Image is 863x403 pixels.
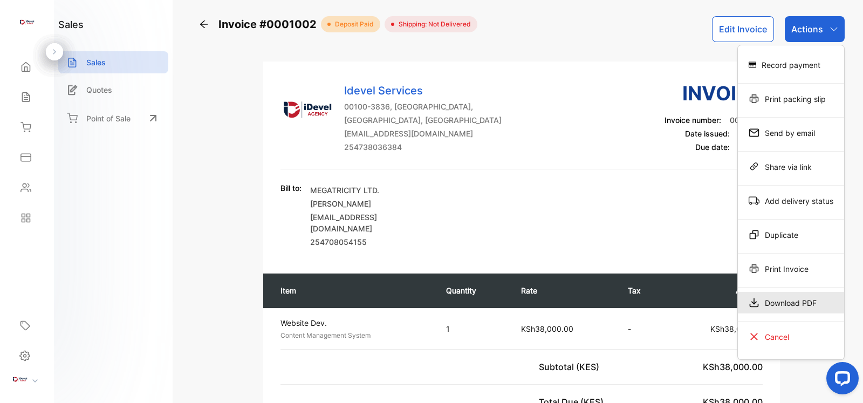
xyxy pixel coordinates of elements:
[344,128,502,139] p: [EMAIL_ADDRESS][DOMAIN_NAME]
[86,84,112,95] p: Quotes
[58,79,168,101] a: Quotes
[280,317,427,329] p: Website Dev.
[17,28,26,37] img: website_grey.svg
[331,19,374,29] span: deposit paid
[280,331,427,340] p: Content Management System
[280,285,424,296] p: Item
[446,323,499,334] p: 1
[310,185,434,196] p: MEGATRICITY LTD.
[791,23,823,36] p: Actions
[344,114,502,126] p: [GEOGRAPHIC_DATA], [GEOGRAPHIC_DATA]
[86,113,131,124] p: Point of Sale
[344,141,502,153] p: 254738036384
[310,198,434,209] p: [PERSON_NAME]
[394,19,471,29] span: Shipping: Not Delivered
[712,16,774,42] button: Edit Invoice
[28,28,119,37] div: Domain: [DOMAIN_NAME]
[58,51,168,73] a: Sales
[280,83,334,136] img: Company Logo
[678,285,763,296] p: Amount
[665,115,721,125] span: Invoice number:
[738,326,844,347] div: Cancel
[665,79,763,108] h3: Invoice
[738,258,844,279] div: Print Invoice
[703,361,763,372] span: KSh38,000.00
[107,63,116,71] img: tab_keywords_by_traffic_grey.svg
[86,57,106,68] p: Sales
[539,360,604,373] p: Subtotal (KES)
[344,83,502,99] p: Idevel Services
[19,14,35,30] img: logo
[119,64,182,71] div: Keywords by Traffic
[738,122,844,144] div: Send by email
[446,285,499,296] p: Quantity
[280,182,302,194] p: Bill to:
[12,371,28,387] img: profile
[218,16,321,32] span: Invoice #0001002
[30,17,53,26] div: v 4.0.25
[521,285,606,296] p: Rate
[818,358,863,403] iframe: LiveChat chat widget
[738,292,844,313] div: Download PDF
[738,224,844,245] div: Duplicate
[628,285,656,296] p: Tax
[29,63,38,71] img: tab_domain_overview_orange.svg
[710,324,763,333] span: KSh38,000.00
[738,54,844,76] div: Record payment
[738,88,844,110] div: Print packing slip
[738,190,844,211] div: Add delivery status
[521,324,573,333] span: KSh38,000.00
[628,323,656,334] p: -
[41,64,97,71] div: Domain Overview
[785,16,845,42] button: Actions
[730,115,763,125] span: 0001002
[738,156,844,177] div: Share via link
[695,142,730,152] span: Due date:
[58,17,84,32] h1: sales
[344,101,502,112] p: 00100-3836, [GEOGRAPHIC_DATA],
[58,106,168,130] a: Point of Sale
[685,129,730,138] span: Date issued:
[310,236,434,248] p: 254708054155
[310,211,434,234] p: [EMAIL_ADDRESS][DOMAIN_NAME]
